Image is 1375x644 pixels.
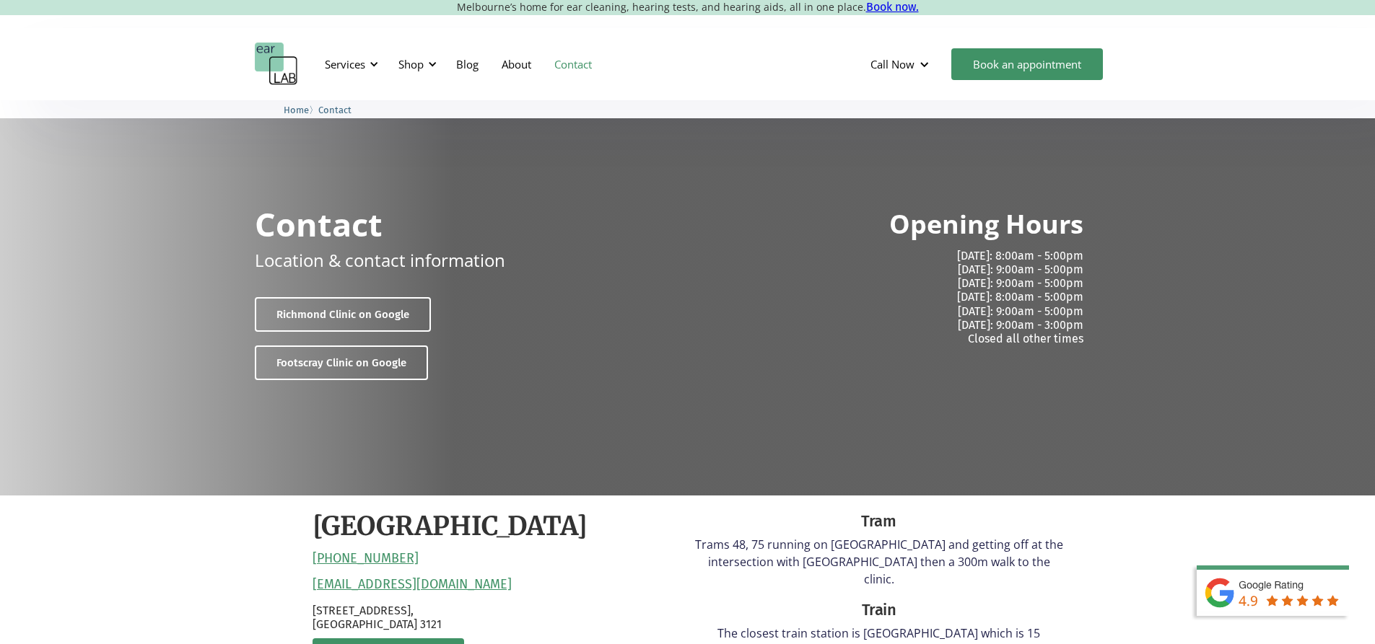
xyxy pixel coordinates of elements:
[255,297,431,332] a: Richmond Clinic on Google
[695,510,1063,533] div: Tram
[325,57,365,71] div: Services
[255,208,383,240] h1: Contact
[255,43,298,86] a: home
[889,208,1083,242] h2: Opening Hours
[398,57,424,71] div: Shop
[695,536,1063,588] p: Trams 48, 75 running on [GEOGRAPHIC_DATA] and getting off at the intersection with [GEOGRAPHIC_DA...
[284,102,309,116] a: Home
[284,102,318,118] li: 〉
[390,43,441,86] div: Shop
[255,247,505,273] p: Location & contact information
[870,57,915,71] div: Call Now
[543,43,603,85] a: Contact
[699,249,1083,345] p: [DATE]: 8:00am - 5:00pm [DATE]: 9:00am - 5:00pm [DATE]: 9:00am - 5:00pm [DATE]: 8:00am - 5:00pm [...
[951,48,1103,80] a: Book an appointment
[318,102,352,116] a: Contact
[490,43,543,85] a: About
[859,43,944,86] div: Call Now
[695,599,1063,622] div: Train
[313,604,681,631] p: [STREET_ADDRESS], [GEOGRAPHIC_DATA] 3121
[313,510,588,544] h2: [GEOGRAPHIC_DATA]
[445,43,490,85] a: Blog
[313,551,419,567] a: [PHONE_NUMBER]
[313,577,512,593] a: [EMAIL_ADDRESS][DOMAIN_NAME]
[318,105,352,115] span: Contact
[316,43,383,86] div: Services
[255,345,428,380] a: Footscray Clinic on Google
[284,105,309,115] span: Home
